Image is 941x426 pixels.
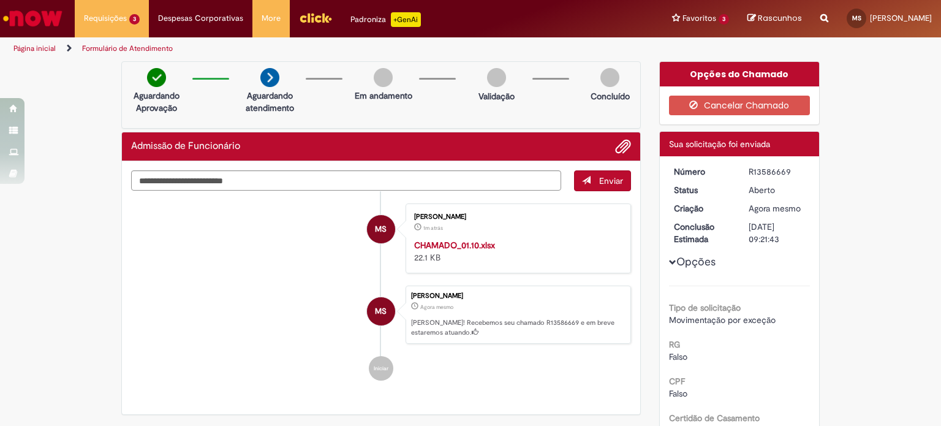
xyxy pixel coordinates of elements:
[747,13,802,25] a: Rascunhos
[374,68,393,87] img: img-circle-grey.png
[682,12,716,25] span: Favoritos
[749,165,806,178] div: R13586669
[420,303,453,311] time: 01/10/2025 15:21:40
[669,376,685,387] b: CPF
[391,12,421,27] p: +GenAi
[478,90,515,102] p: Validação
[13,44,56,53] a: Página inicial
[129,14,140,25] span: 3
[420,303,453,311] span: Agora mesmo
[574,170,631,191] button: Enviar
[660,62,820,86] div: Opções do Chamado
[852,14,861,22] span: MS
[719,14,729,25] span: 3
[411,292,624,300] div: [PERSON_NAME]
[367,215,395,243] div: Maria Eduarda Soares Da Silva
[665,202,740,215] dt: Criação
[423,224,443,232] time: 01/10/2025 15:20:45
[599,175,623,186] span: Enviar
[131,170,561,191] textarea: Digite sua mensagem aqui...
[749,202,806,215] div: 01/10/2025 15:21:40
[669,96,811,115] button: Cancelar Chamado
[299,9,332,27] img: click_logo_yellow_360x200.png
[665,165,740,178] dt: Número
[749,221,806,245] div: [DATE] 09:21:43
[669,388,687,399] span: Falso
[669,351,687,362] span: Falso
[131,141,240,152] h2: Admissão de Funcionário Histórico de tíquete
[131,191,631,394] ul: Histórico de tíquete
[414,213,618,221] div: [PERSON_NAME]
[423,224,443,232] span: 1m atrás
[158,12,243,25] span: Despesas Corporativas
[669,339,680,350] b: RG
[669,314,776,325] span: Movimentação por exceção
[600,68,619,87] img: img-circle-grey.png
[749,203,801,214] time: 01/10/2025 15:21:40
[870,13,932,23] span: [PERSON_NAME]
[669,139,770,150] span: Sua solicitação foi enviada
[1,6,64,31] img: ServiceNow
[375,215,387,244] span: MS
[665,184,740,196] dt: Status
[127,89,186,114] p: Aguardando Aprovação
[414,240,495,251] a: CHAMADO_01.10.xlsx
[82,44,173,53] a: Formulário de Atendimento
[758,12,802,24] span: Rascunhos
[669,302,741,313] b: Tipo de solicitação
[262,12,281,25] span: More
[84,12,127,25] span: Requisições
[240,89,300,114] p: Aguardando atendimento
[411,318,624,337] p: [PERSON_NAME]! Recebemos seu chamado R13586669 e em breve estaremos atuando.
[749,203,801,214] span: Agora mesmo
[131,286,631,344] li: Maria Eduarda Soares Da Silva
[147,68,166,87] img: check-circle-green.png
[591,90,630,102] p: Concluído
[9,37,618,60] ul: Trilhas de página
[375,297,387,326] span: MS
[669,413,760,424] b: Certidão de Casamento
[350,12,421,27] div: Padroniza
[749,184,806,196] div: Aberto
[260,68,279,87] img: arrow-next.png
[615,139,631,154] button: Adicionar anexos
[355,89,412,102] p: Em andamento
[487,68,506,87] img: img-circle-grey.png
[367,297,395,325] div: Maria Eduarda Soares Da Silva
[665,221,740,245] dt: Conclusão Estimada
[414,239,618,264] div: 22.1 KB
